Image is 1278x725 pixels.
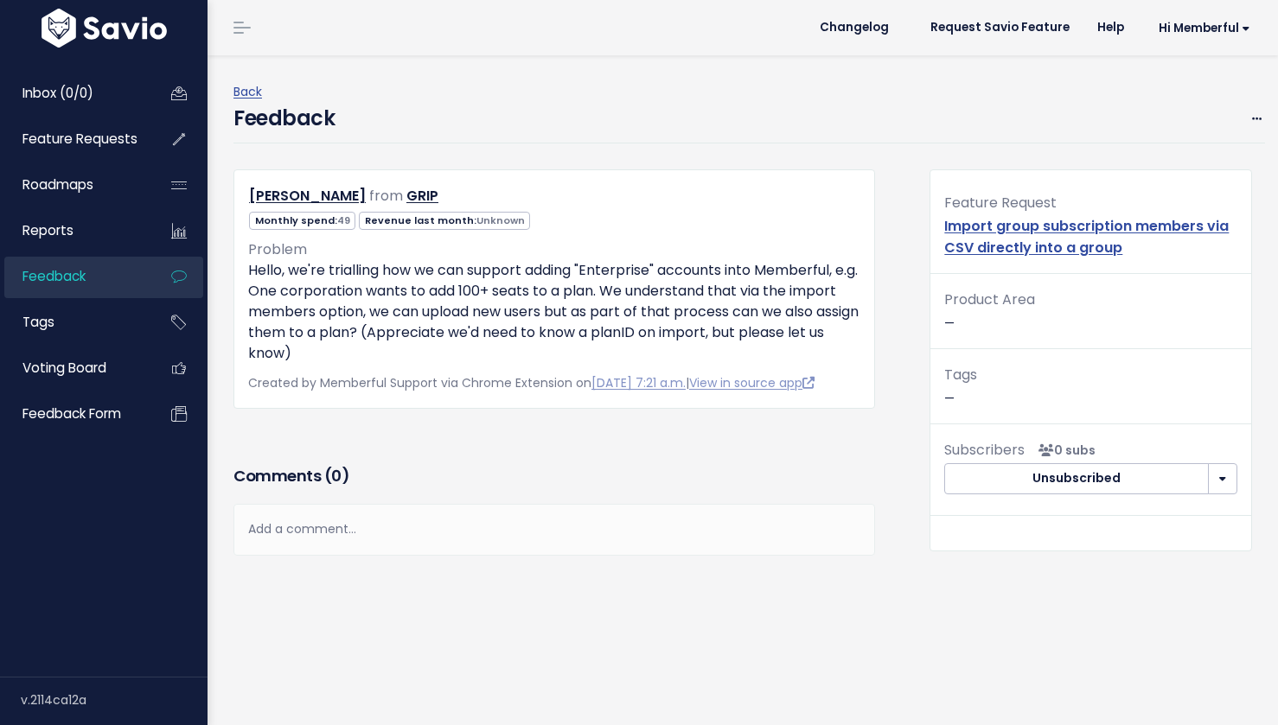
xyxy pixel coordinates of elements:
[21,677,208,722] div: v.2114ca12a
[944,365,977,385] span: Tags
[591,374,686,391] a: [DATE] 7:21 a.m.
[22,84,93,102] span: Inbox (0/0)
[4,211,144,251] a: Reports
[476,213,525,227] span: Unknown
[944,363,1237,410] p: —
[4,165,144,205] a: Roadmaps
[944,193,1057,213] span: Feature Request
[249,212,355,230] span: Monthly spend:
[22,404,121,423] span: Feedback form
[1138,15,1264,41] a: Hi Memberful
[22,359,106,377] span: Voting Board
[944,288,1237,334] p: —
[369,186,403,206] span: from
[248,239,307,259] span: Problem
[4,119,144,159] a: Feature Requests
[406,186,438,206] a: GRIP
[337,213,350,227] span: 49
[4,348,144,388] a: Voting Board
[248,374,815,391] span: Created by Memberful Support via Chrome Extension on |
[233,464,875,488] h3: Comments ( )
[917,15,1083,41] a: Request Savio Feature
[233,103,335,134] h4: Feedback
[820,22,889,34] span: Changelog
[233,504,875,555] div: Add a comment...
[944,289,1035,309] span: Product Area
[944,440,1025,460] span: Subscribers
[233,83,262,100] a: Back
[37,9,171,48] img: logo-white.9d6f32f41409.svg
[944,216,1229,258] a: Import group subscription members via CSV directly into a group
[22,313,54,331] span: Tags
[248,260,860,364] p: Hello, we're trialling how we can support adding "Enterprise" accounts into Memberful, e.g. One c...
[22,221,73,239] span: Reports
[4,73,144,113] a: Inbox (0/0)
[689,374,815,391] a: View in source app
[249,186,366,206] a: [PERSON_NAME]
[4,302,144,342] a: Tags
[4,394,144,434] a: Feedback form
[359,212,530,230] span: Revenue last month:
[1159,22,1250,35] span: Hi Memberful
[1032,442,1096,459] span: <p><strong>Subscribers</strong><br><br> No subscribers yet<br> </p>
[1083,15,1138,41] a: Help
[944,463,1209,494] button: Unsubscribed
[22,267,86,285] span: Feedback
[4,257,144,296] a: Feedback
[22,175,93,194] span: Roadmaps
[331,465,342,487] span: 0
[22,130,137,148] span: Feature Requests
